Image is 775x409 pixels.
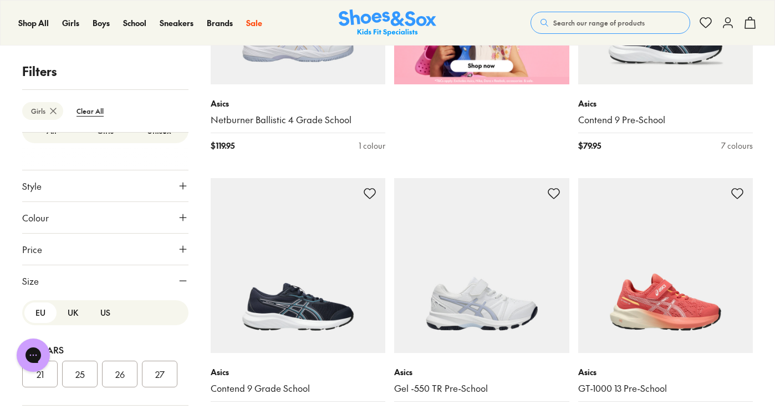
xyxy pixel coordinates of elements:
a: Netburner Ballistic 4 Grade School [211,114,386,126]
span: Boys [93,17,110,28]
a: Sneakers [160,17,193,29]
a: Brands [207,17,233,29]
button: EU [24,302,57,323]
a: Shop All [18,17,49,29]
a: Boys [93,17,110,29]
span: Size [22,274,39,287]
div: 1-3 Years [22,343,188,356]
button: 26 [102,361,137,387]
button: US [89,302,121,323]
button: 27 [142,361,177,387]
p: Asics [394,366,569,378]
a: Girls [62,17,79,29]
p: Filters [22,62,188,80]
p: Asics [211,366,386,378]
span: Sale [246,17,262,28]
a: School [123,17,146,29]
span: Style [22,179,42,193]
span: Search our range of products [553,18,645,28]
a: GT-1000 13 Pre-School [578,382,753,395]
div: 1 colour [359,140,385,152]
span: Brands [207,17,233,28]
img: SNS_Logo_Responsive.svg [339,9,436,37]
button: Price [22,234,188,265]
btn: Clear All [68,101,113,121]
span: Shop All [18,17,49,28]
p: Asics [211,98,386,109]
a: Contend 9 Grade School [211,382,386,395]
iframe: Gorgias live chat messenger [11,335,55,376]
div: 7 colours [721,140,753,152]
button: Colour [22,202,188,233]
span: Girls [62,17,79,28]
btn: Girls [22,102,63,120]
a: Sale [246,17,262,29]
span: Sneakers [160,17,193,28]
button: Search our range of products [531,12,690,34]
span: $ 119.95 [211,140,234,152]
button: 25 [62,361,98,387]
p: Asics [578,366,753,378]
a: Gel -550 TR Pre-School [394,382,569,395]
span: Price [22,243,42,256]
button: Size [22,265,188,296]
span: Colour [22,211,49,224]
p: Asics [578,98,753,109]
span: School [123,17,146,28]
a: Contend 9 Pre-School [578,114,753,126]
button: UK [57,302,89,323]
span: $ 79.95 [578,140,601,152]
button: Style [22,170,188,201]
a: Shoes & Sox [339,9,436,37]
